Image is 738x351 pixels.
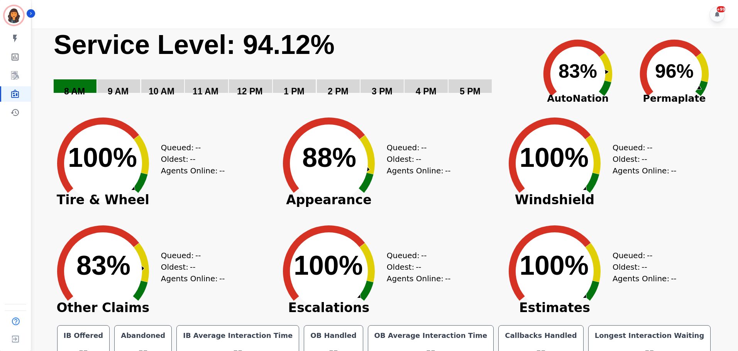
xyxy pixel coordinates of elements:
[45,196,161,204] span: Tire & Wheel
[5,6,23,25] img: Bordered avatar
[530,91,626,106] span: AutoNation
[613,261,670,273] div: Oldest:
[647,142,652,153] span: --
[497,304,613,312] span: Estimates
[237,86,262,96] text: 12 PM
[642,261,647,273] span: --
[161,273,227,284] div: Agents Online:
[387,250,445,261] div: Queued:
[593,330,706,341] div: Longest Interaction Waiting
[642,153,647,165] span: --
[387,153,445,165] div: Oldest:
[149,86,174,96] text: 10 AM
[373,330,489,341] div: OB Average Interaction Time
[219,165,225,176] span: --
[613,142,670,153] div: Queued:
[161,250,219,261] div: Queued:
[45,304,161,312] span: Other Claims
[387,261,445,273] div: Oldest:
[445,273,450,284] span: --
[613,165,678,176] div: Agents Online:
[421,142,427,153] span: --
[497,196,613,204] span: Windshield
[68,143,137,173] text: 100%
[613,153,670,165] div: Oldest:
[520,250,589,280] text: 100%
[717,6,725,12] div: +99
[190,153,195,165] span: --
[64,86,85,96] text: 8 AM
[613,250,670,261] div: Queued:
[190,261,195,273] span: --
[559,60,597,82] text: 83%
[193,86,218,96] text: 11 AM
[416,86,437,96] text: 4 PM
[294,250,363,280] text: 100%
[671,273,676,284] span: --
[161,142,219,153] div: Queued:
[161,153,219,165] div: Oldest:
[271,196,387,204] span: Appearance
[372,86,393,96] text: 3 PM
[53,29,528,107] svg: Service Level: 0%
[309,330,358,341] div: OB Handled
[54,30,335,60] text: Service Level: 94.12%
[328,86,349,96] text: 2 PM
[416,153,421,165] span: --
[387,165,452,176] div: Agents Online:
[647,250,652,261] span: --
[195,142,201,153] span: --
[520,143,589,173] text: 100%
[302,143,356,173] text: 88%
[284,86,305,96] text: 1 PM
[161,261,219,273] div: Oldest:
[219,273,225,284] span: --
[655,60,694,82] text: 96%
[613,273,678,284] div: Agents Online:
[387,273,452,284] div: Agents Online:
[195,250,201,261] span: --
[626,91,723,106] span: Permaplate
[181,330,294,341] div: IB Average Interaction Time
[671,165,676,176] span: --
[503,330,579,341] div: Callbacks Handled
[62,330,105,341] div: IB Offered
[421,250,427,261] span: --
[271,304,387,312] span: Escalations
[161,165,227,176] div: Agents Online:
[445,165,450,176] span: --
[460,86,481,96] text: 5 PM
[108,86,129,96] text: 9 AM
[416,261,421,273] span: --
[387,142,445,153] div: Queued:
[76,250,130,280] text: 83%
[119,330,167,341] div: Abandoned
